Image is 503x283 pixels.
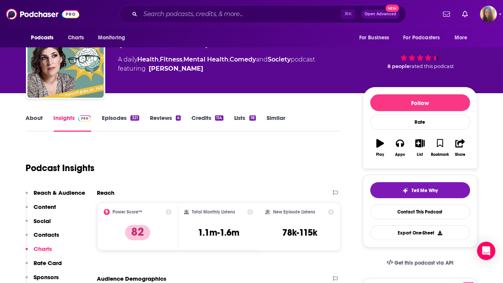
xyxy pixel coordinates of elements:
[399,31,451,45] button: open menu
[34,245,52,252] p: Charts
[455,32,468,43] span: More
[387,63,410,69] span: 8 people
[34,189,85,196] p: Reach & Audience
[410,63,454,69] span: rated this podcast
[34,273,59,281] p: Sponsors
[430,134,450,162] button: Bookmark
[459,8,471,21] a: Show notifications dropdown
[138,56,159,63] a: Health
[449,31,477,45] button: open menu
[440,8,453,21] a: Show notifications dropdown
[273,209,315,215] h2: New Episode Listens
[268,56,291,63] a: Society
[394,260,453,266] span: Get this podcast via API
[455,152,465,157] div: Share
[192,209,235,215] h2: Total Monthly Listens
[140,8,341,20] input: Search podcasts, credits, & more...
[411,188,438,194] span: Tell Me Why
[54,114,92,132] a: InsightsPodchaser Pro
[93,31,135,45] button: open menu
[477,242,495,260] div: Open Intercom Messenger
[183,56,184,63] span: ,
[26,259,62,273] button: Rate Card
[363,27,477,74] div: 82 8 peoplerated this podcast
[34,217,51,225] p: Social
[198,227,239,238] h3: 1.1m-1.6m
[26,189,85,203] button: Reach & Audience
[390,134,410,162] button: Apps
[480,6,497,23] img: User Profile
[402,188,408,194] img: tell me why sparkle
[256,56,268,63] span: and
[26,162,95,174] h1: Podcast Insights
[370,182,470,198] button: tell me why sparkleTell Me Why
[113,209,143,215] h2: Power Score™
[102,114,139,132] a: Episodes321
[125,225,150,240] p: 82
[267,114,285,132] a: Similar
[215,115,223,121] div: 114
[229,56,230,63] span: ,
[78,115,92,121] img: Podchaser Pro
[97,275,167,282] h2: Audience Demographics
[184,56,229,63] a: Mental Health
[354,31,399,45] button: open menu
[282,227,317,238] h3: 78k-115k
[230,56,256,63] a: Comedy
[6,7,79,21] img: Podchaser - Follow, Share and Rate Podcasts
[63,31,89,45] a: Charts
[386,5,399,12] span: New
[119,5,406,23] div: Search podcasts, credits, & more...
[361,10,400,19] button: Open AdvancedNew
[26,245,52,259] button: Charts
[234,114,256,132] a: Lists18
[34,231,59,238] p: Contacts
[159,56,160,63] span: ,
[480,6,497,23] button: Show profile menu
[34,203,56,210] p: Content
[26,217,51,231] button: Social
[450,134,470,162] button: Share
[381,254,460,272] a: Get this podcast via API
[410,134,430,162] button: List
[149,64,204,73] a: Mayim Bialik
[97,189,115,196] h2: Reach
[359,32,389,43] span: For Business
[130,115,139,121] div: 321
[376,152,384,157] div: Play
[370,204,470,219] a: Contact This Podcast
[370,94,470,111] button: Follow
[34,259,62,267] p: Rate Card
[403,32,440,43] span: For Podcasters
[395,152,405,157] div: Apps
[341,9,355,19] span: ⌘ K
[365,12,396,16] span: Open Advanced
[68,32,84,43] span: Charts
[26,31,64,45] button: open menu
[31,32,54,43] span: Podcasts
[431,152,449,157] div: Bookmark
[370,225,470,240] button: Export One-Sheet
[191,114,223,132] a: Credits114
[26,114,43,132] a: About
[150,114,181,132] a: Reviews4
[26,231,59,245] button: Contacts
[160,56,183,63] a: Fitness
[370,114,470,130] div: Rate
[370,134,390,162] button: Play
[118,64,315,73] span: featuring
[480,6,497,23] span: Logged in as AHartman333
[26,203,56,217] button: Content
[417,152,423,157] div: List
[118,55,315,73] div: A daily podcast
[98,32,125,43] span: Monitoring
[27,21,104,98] img: Mayim Bialik's Breakdown
[249,115,256,121] div: 18
[176,115,181,121] div: 4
